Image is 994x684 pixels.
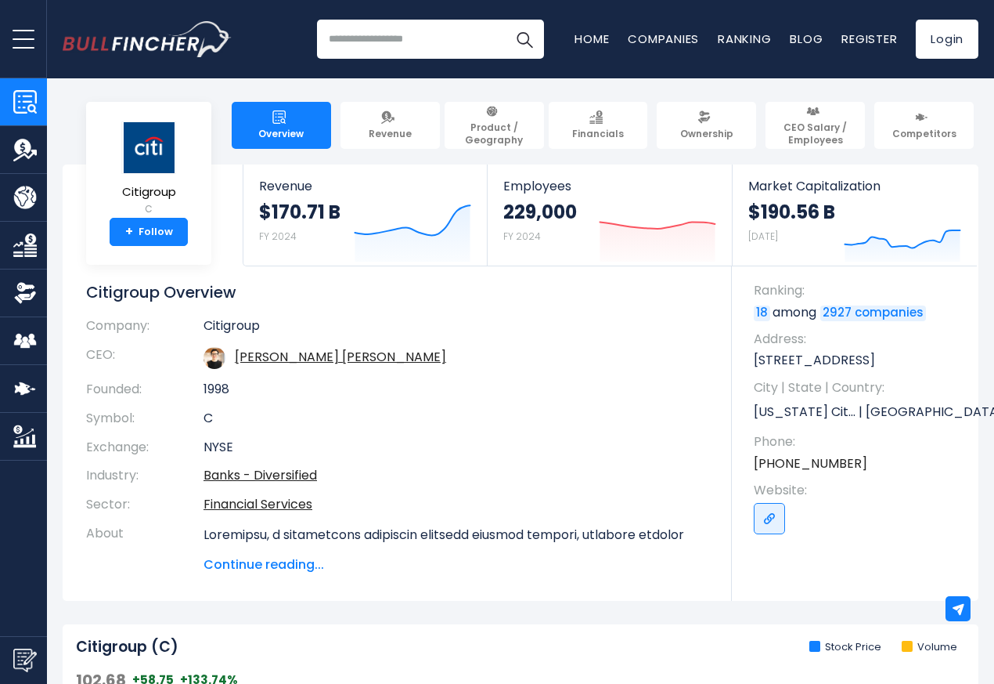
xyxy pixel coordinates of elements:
span: Website: [754,482,963,499]
strong: + [125,225,133,239]
a: Employees 229,000 FY 2024 [488,165,731,266]
small: [DATE] [748,230,778,243]
li: Stock Price [809,641,881,654]
th: CEO: [86,341,203,375]
a: Ranking [718,31,771,47]
small: FY 2024 [503,230,541,243]
th: Industry: [86,461,203,490]
th: Company: [86,318,203,341]
th: Sector: [86,490,203,519]
td: NYSE [203,433,708,462]
a: CEO Salary / Employees [765,102,865,149]
span: Revenue [259,179,471,194]
span: Citigroup [121,186,176,199]
a: Go to homepage [63,21,231,57]
a: Go to link [754,503,785,534]
span: CEO Salary / Employees [773,121,858,146]
th: About [86,519,203,574]
span: Financials [572,128,624,140]
span: Continue reading... [203,556,708,574]
img: Ownership [13,281,37,305]
a: +Follow [110,218,188,246]
a: 18 [754,306,770,321]
strong: $190.56 B [748,200,835,224]
span: Competitors [892,128,956,140]
small: FY 2024 [259,230,297,243]
a: Financial Services [203,495,312,513]
a: Ownership [657,102,756,149]
a: ceo [235,348,446,366]
span: Revenue [369,128,412,140]
a: Financials [549,102,648,149]
a: Login [916,20,978,59]
h1: Citigroup Overview [86,282,708,302]
span: Ranking: [754,282,963,299]
span: Phone: [754,433,963,451]
td: C [203,404,708,433]
th: Symbol: [86,404,203,433]
a: Revenue [340,102,440,149]
span: Employees [503,179,715,194]
th: Exchange: [86,433,203,462]
img: Bullfincher logo [63,21,232,57]
span: Ownership [680,128,733,140]
li: Volume [902,641,957,654]
img: jane-fraser.jpg [203,347,225,369]
a: Companies [628,31,699,47]
a: Competitors [874,102,974,149]
a: Product / Geography [445,102,544,149]
td: 1998 [203,375,708,404]
p: [STREET_ADDRESS] [754,352,963,369]
small: C [121,202,176,216]
p: among [754,304,963,321]
span: Address: [754,331,963,348]
a: [PHONE_NUMBER] [754,455,867,472]
a: Overview [232,102,331,149]
p: [US_STATE] Cit... | [GEOGRAPHIC_DATA] | US [754,400,963,424]
span: Overview [258,128,304,140]
a: Banks - Diversified [203,466,317,484]
a: Revenue $170.71 B FY 2024 [243,165,487,266]
a: Home [574,31,609,47]
span: Product / Geography [452,121,537,146]
span: Market Capitalization [748,179,961,194]
a: Blog [790,31,823,47]
strong: $170.71 B [259,200,340,224]
a: Register [841,31,897,47]
a: Market Capitalization $190.56 B [DATE] [733,165,977,266]
a: 2927 companies [820,306,926,321]
td: Citigroup [203,318,708,341]
button: Search [505,20,544,59]
h2: Citigroup (C) [76,638,178,657]
th: Founded: [86,375,203,404]
span: City | State | Country: [754,379,963,396]
a: Citigroup C [121,121,177,219]
strong: 229,000 [503,200,577,224]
